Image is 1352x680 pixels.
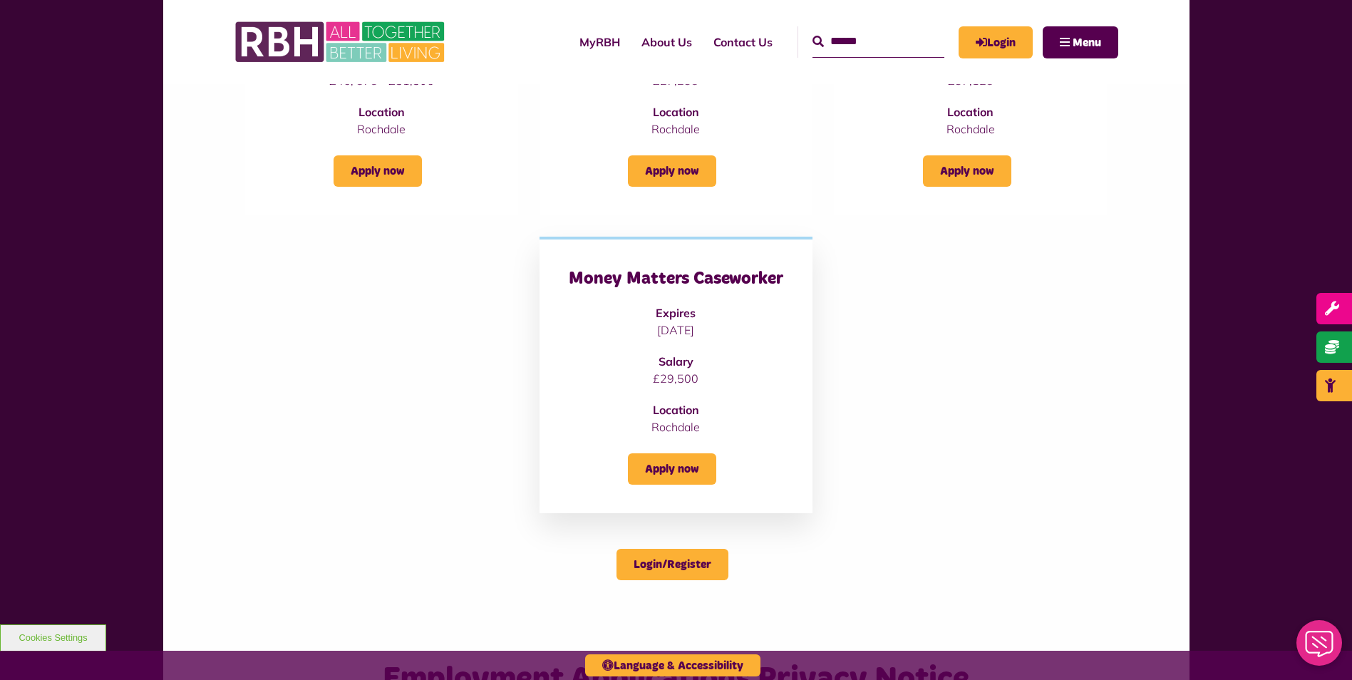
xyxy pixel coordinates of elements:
[628,155,716,187] a: Apply now
[656,306,696,320] strong: Expires
[653,403,699,417] strong: Location
[568,321,784,339] p: [DATE]
[358,105,405,119] strong: Location
[334,155,422,187] a: Apply now
[703,23,783,61] a: Contact Us
[653,105,699,119] strong: Location
[568,268,784,290] h3: Money Matters Caseworker
[628,453,716,485] a: Apply now
[585,654,760,676] button: Language & Accessibility
[568,370,784,387] p: £29,500
[568,418,784,436] p: Rochdale
[568,120,784,138] p: Rochdale
[616,549,728,580] a: Login/Register
[862,120,1078,138] p: Rochdale
[569,23,631,61] a: MyRBH
[812,26,944,57] input: Search
[1043,26,1118,58] button: Navigation
[274,120,490,138] p: Rochdale
[1288,616,1352,680] iframe: Netcall Web Assistant for live chat
[631,23,703,61] a: About Us
[959,26,1033,58] a: MyRBH
[659,354,693,369] strong: Salary
[947,105,994,119] strong: Location
[234,14,448,70] img: RBH
[923,155,1011,187] a: Apply now
[1073,37,1101,48] span: Menu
